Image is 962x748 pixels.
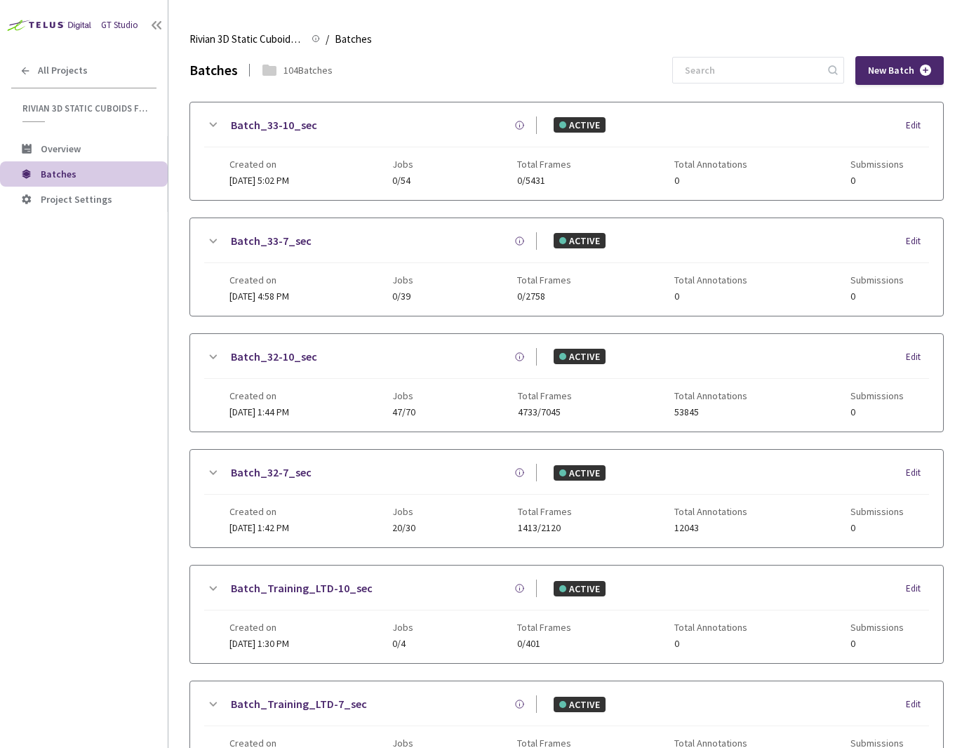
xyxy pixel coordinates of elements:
span: Batches [335,31,372,48]
span: 12043 [674,523,747,533]
div: 104 Batches [283,62,333,78]
span: Jobs [392,506,415,517]
a: Batch_Training_LTD-7_sec [231,695,367,713]
span: 0 [850,291,904,302]
span: Rivian 3D Static Cuboids fixed[2024-25] [189,31,303,48]
div: Batch_33-10_secACTIVEEditCreated on[DATE] 5:02 PMJobs0/54Total Frames0/5431Total Annotations0Subm... [190,102,943,200]
div: GT Studio [101,18,138,32]
input: Search [676,58,826,83]
span: [DATE] 1:42 PM [229,521,289,534]
span: Created on [229,390,289,401]
div: ACTIVE [554,581,606,596]
span: Jobs [392,390,415,401]
div: Edit [906,582,929,596]
span: 0 [850,175,904,186]
div: ACTIVE [554,349,606,364]
span: Submissions [850,622,904,633]
div: ACTIVE [554,117,606,133]
span: 0/54 [392,175,413,186]
span: [DATE] 5:02 PM [229,174,289,187]
span: Total Annotations [674,390,747,401]
span: 0 [674,175,747,186]
span: 0 [674,291,747,302]
a: Batch_Training_LTD-10_sec [231,580,373,597]
span: Batches [41,168,76,180]
span: 4733/7045 [518,407,572,418]
span: Total Frames [517,622,571,633]
span: Submissions [850,274,904,286]
span: All Projects [38,65,88,76]
span: 0/2758 [517,291,571,302]
span: Total Frames [518,506,572,517]
span: 1413/2120 [518,523,572,533]
span: Submissions [850,159,904,170]
span: 0/401 [517,639,571,649]
span: 0/39 [392,291,413,302]
span: [DATE] 4:58 PM [229,290,289,302]
span: Total Annotations [674,506,747,517]
span: 0 [850,523,904,533]
a: Batch_32-7_sec [231,464,312,481]
span: 0/4 [392,639,413,649]
span: Total Frames [517,159,571,170]
span: 47/70 [392,407,415,418]
div: Edit [906,350,929,364]
span: Submissions [850,506,904,517]
span: Total Annotations [674,274,747,286]
li: / [326,31,329,48]
span: Jobs [392,622,413,633]
span: Created on [229,159,289,170]
span: 0 [850,639,904,649]
div: Edit [906,119,929,133]
span: Total Frames [518,390,572,401]
span: New Batch [868,65,914,76]
span: Total Frames [517,274,571,286]
span: 0 [850,407,904,418]
span: [DATE] 1:44 PM [229,406,289,418]
div: Batch_33-7_secACTIVEEditCreated on[DATE] 4:58 PMJobs0/39Total Frames0/2758Total Annotations0Submi... [190,218,943,316]
div: ACTIVE [554,697,606,712]
span: Rivian 3D Static Cuboids fixed[2024-25] [22,102,148,114]
div: Batches [189,59,238,81]
span: Total Annotations [674,159,747,170]
div: Edit [906,234,929,248]
div: Batch_32-10_secACTIVEEditCreated on[DATE] 1:44 PMJobs47/70Total Frames4733/7045Total Annotations5... [190,334,943,432]
div: Batch_32-7_secACTIVEEditCreated on[DATE] 1:42 PMJobs20/30Total Frames1413/2120Total Annotations12... [190,450,943,547]
div: ACTIVE [554,233,606,248]
span: Overview [41,142,81,155]
span: Created on [229,622,289,633]
span: Total Annotations [674,622,747,633]
span: Created on [229,506,289,517]
span: 0 [674,639,747,649]
div: Edit [906,466,929,480]
a: Batch_33-7_sec [231,232,312,250]
div: ACTIVE [554,465,606,481]
span: Jobs [392,274,413,286]
span: Project Settings [41,193,112,206]
a: Batch_32-10_sec [231,348,317,366]
span: Created on [229,274,289,286]
span: Jobs [392,159,413,170]
a: Batch_33-10_sec [231,116,317,134]
div: Batch_Training_LTD-10_secACTIVEEditCreated on[DATE] 1:30 PMJobs0/4Total Frames0/401Total Annotati... [190,566,943,663]
span: 53845 [674,407,747,418]
span: 0/5431 [517,175,571,186]
span: Submissions [850,390,904,401]
span: [DATE] 1:30 PM [229,637,289,650]
span: 20/30 [392,523,415,533]
div: Edit [906,697,929,712]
